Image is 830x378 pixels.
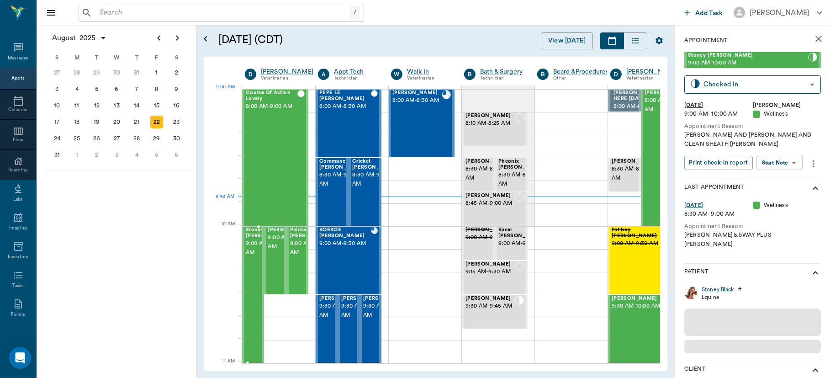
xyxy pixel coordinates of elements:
[319,296,365,302] span: [PERSON_NAME]
[464,69,476,80] div: B
[319,102,371,111] span: 8:00 AM - 8:30 AM
[613,90,659,102] span: [PERSON_NAME] HERE [DATE]
[762,158,788,168] div: Start Note
[341,296,387,302] span: [PERSON_NAME]
[9,347,31,369] div: Open Intercom Messenger
[465,165,511,183] span: 8:30 AM - 8:45 AM
[612,296,661,302] span: [PERSON_NAME]
[70,99,83,112] div: Monday, August 11, 2025
[11,75,24,82] div: Appts
[806,156,821,171] button: more
[242,226,264,363] div: CHECKED_IN, 9:00 AM - 10:00 AM
[465,159,511,165] span: [PERSON_NAME]
[264,226,286,295] div: CHECKED_IN, 9:00 AM - 9:30 AM
[261,67,313,76] a: [PERSON_NAME]
[702,286,734,293] div: Stoney Black
[319,227,371,239] span: KOEKOE [PERSON_NAME]
[684,365,706,376] p: Client
[51,66,63,79] div: Sunday, July 27, 2025
[810,267,821,278] svg: show more
[286,226,308,295] div: CHECKED_IN, 9:00 AM - 9:30 AM
[462,226,495,261] div: CANCELED, 9:00 AM - 9:15 AM
[553,75,609,82] div: Other
[684,101,753,110] div: [DATE]
[703,79,806,90] div: Checked In
[645,96,690,114] span: 8:00 AM - 9:00 AM
[319,239,371,248] span: 9:00 AM - 9:30 AM
[641,89,674,226] div: CHECKED_OUT, 8:00 AM - 9:00 AM
[316,89,381,158] div: CHECKED_OUT, 8:00 AM - 8:30 AM
[51,83,63,96] div: Sunday, August 3, 2025
[684,122,821,131] div: Appointment Reason:
[242,89,308,226] div: CHECKED_OUT, 8:00 AM - 9:00 AM
[170,132,183,145] div: Saturday, August 30, 2025
[465,233,511,242] span: 9:00 AM - 9:15 AM
[392,96,442,105] span: 8:00 AM - 8:30 AM
[753,201,821,210] div: Wellness
[553,67,609,76] div: Board &Procedures
[319,90,371,102] span: PEPE LE [PERSON_NAME]
[90,116,103,128] div: Tuesday, August 19, 2025
[498,239,544,248] span: 9:00 AM - 9:15 AM
[150,99,163,112] div: Friday, August 15, 2025
[462,112,528,146] div: NOT_CONFIRMED, 8:10 AM - 8:25 AM
[465,296,515,302] span: [PERSON_NAME]
[130,66,143,79] div: Thursday, July 31, 2025
[200,21,211,57] button: Open calendar
[290,239,336,257] span: 9:00 AM - 9:30 AM
[130,99,143,112] div: Thursday, August 14, 2025
[612,165,657,183] span: 8:30 AM - 8:45 AM
[147,51,167,64] div: F
[684,183,744,194] p: Last Appointment
[750,7,809,18] div: [PERSON_NAME]
[349,158,381,226] div: CHECKED_OUT, 8:30 AM - 9:00 AM
[90,66,103,79] div: Tuesday, July 29, 2025
[352,170,398,189] span: 8:30 AM - 9:00 AM
[537,69,549,80] div: B
[111,149,123,161] div: Wednesday, September 3, 2025
[96,6,350,19] input: Search
[51,149,63,161] div: Sunday, August 31, 2025
[246,227,291,239] span: Stoney [PERSON_NAME]
[613,102,659,111] span: 8:00 AM - 8:10 AM
[70,116,83,128] div: Monday, August 18, 2025
[316,158,349,226] div: CHECKED_OUT, 8:30 AM - 9:00 AM
[462,158,495,192] div: CANCELED, 8:30 AM - 8:45 AM
[127,51,147,64] div: T
[166,51,186,64] div: S
[87,51,107,64] div: T
[130,116,143,128] div: Thursday, August 21, 2025
[753,110,821,118] div: Wellness
[684,222,821,231] div: Appointment Reason:
[608,158,641,192] div: NOT_CONFIRMED, 8:30 AM - 8:45 AM
[462,192,528,226] div: NOT_CONFIRMED, 8:45 AM - 9:00 AM
[50,32,78,44] span: August
[350,6,360,19] div: /
[107,51,127,64] div: W
[684,201,753,210] div: [DATE]
[407,75,450,82] div: Veterinarian
[684,210,753,218] div: 8:30 AM - 9:00 AM
[465,113,515,119] span: [PERSON_NAME]
[90,149,103,161] div: Tuesday, September 2, 2025
[78,32,98,44] span: 2025
[316,226,381,295] div: READY_TO_CHECKOUT, 9:00 AM - 9:30 AM
[480,67,523,76] a: Bath & Surgery
[51,99,63,112] div: Sunday, August 10, 2025
[684,267,708,278] p: Patient
[359,295,381,363] div: READY_TO_CHECKOUT, 9:30 AM - 10:00 AM
[111,116,123,128] div: Wednesday, August 20, 2025
[168,29,186,47] button: Next page
[610,69,622,80] div: D
[363,296,409,302] span: [PERSON_NAME]
[211,219,235,242] div: 10 AM
[130,132,143,145] div: Thursday, August 28, 2025
[465,302,515,311] span: 9:30 AM - 9:45 AM
[702,293,742,301] div: Equine
[316,295,338,363] div: NOT_CONFIRMED, 9:30 AM - 10:00 AM
[130,83,143,96] div: Thursday, August 7, 2025
[809,30,828,48] button: close
[608,295,674,363] div: READY_TO_CHECKOUT, 9:30 AM - 10:00 AM
[319,302,365,320] span: 9:30 AM - 10:00 AM
[341,302,387,320] span: 9:30 AM - 10:00 AM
